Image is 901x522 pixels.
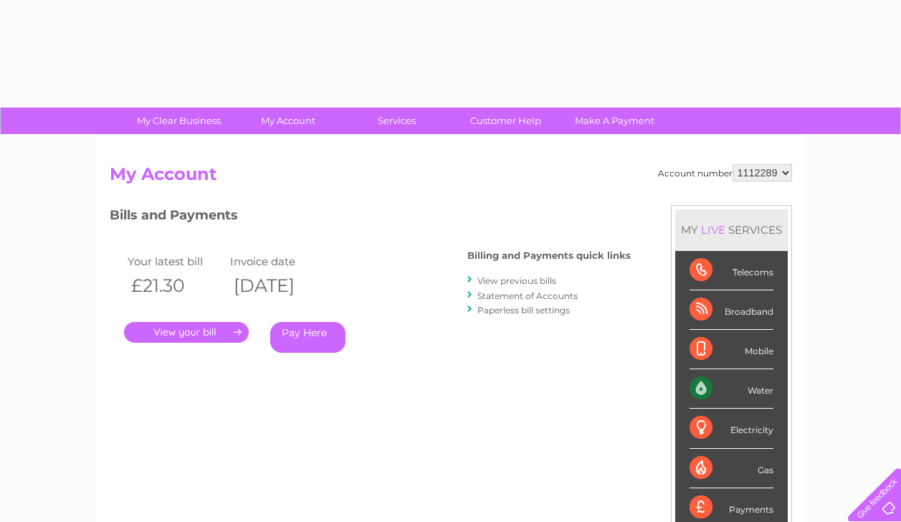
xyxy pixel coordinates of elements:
td: Invoice date [227,252,330,271]
div: Electricity [690,409,773,448]
div: Telecoms [690,251,773,290]
div: Gas [690,449,773,488]
a: My Account [229,108,347,134]
th: £21.30 [124,271,227,300]
div: Account number [658,164,792,181]
div: LIVE [698,223,728,237]
a: Pay Here [270,322,345,353]
div: Water [690,369,773,409]
a: Paperless bill settings [477,305,570,315]
h2: My Account [110,164,792,191]
a: . [124,322,249,343]
a: Services [338,108,456,134]
div: Broadband [690,290,773,330]
td: Your latest bill [124,252,227,271]
div: Mobile [690,330,773,369]
h3: Bills and Payments [110,205,631,230]
a: My Clear Business [120,108,238,134]
a: Customer Help [447,108,565,134]
th: [DATE] [227,271,330,300]
a: Statement of Accounts [477,290,578,301]
h4: Billing and Payments quick links [467,250,631,261]
div: MY SERVICES [675,209,788,250]
a: Make A Payment [556,108,674,134]
a: View previous bills [477,275,556,286]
